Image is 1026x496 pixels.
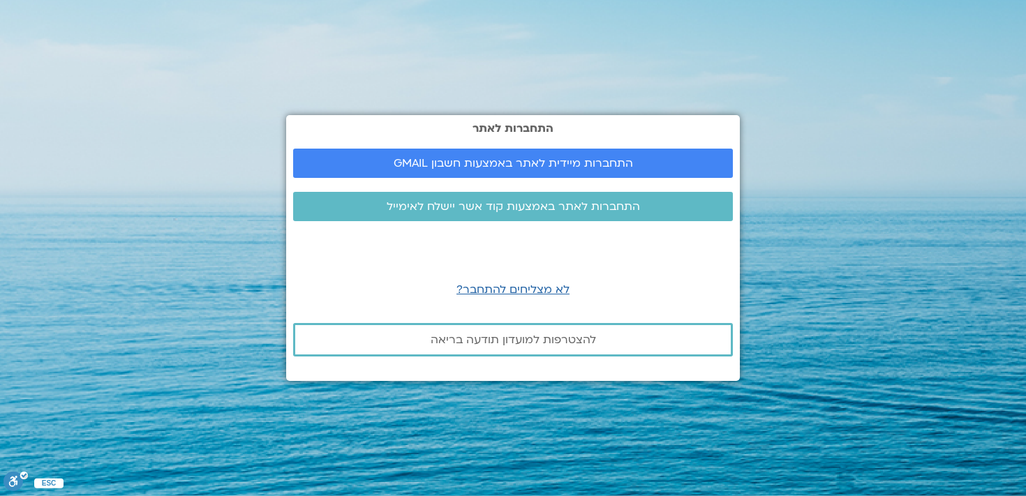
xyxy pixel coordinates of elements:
a: התחברות לאתר באמצעות קוד אשר יישלח לאימייל [293,192,733,221]
a: לא מצליחים להתחבר? [456,282,570,297]
a: התחברות מיידית לאתר באמצעות חשבון GMAIL [293,149,733,178]
a: להצטרפות למועדון תודעה בריאה [293,323,733,356]
h2: התחברות לאתר [293,122,733,135]
span: התחברות מיידית לאתר באמצעות חשבון GMAIL [394,157,633,170]
span: להצטרפות למועדון תודעה בריאה [431,333,596,346]
span: התחברות לאתר באמצעות קוד אשר יישלח לאימייל [387,200,640,213]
